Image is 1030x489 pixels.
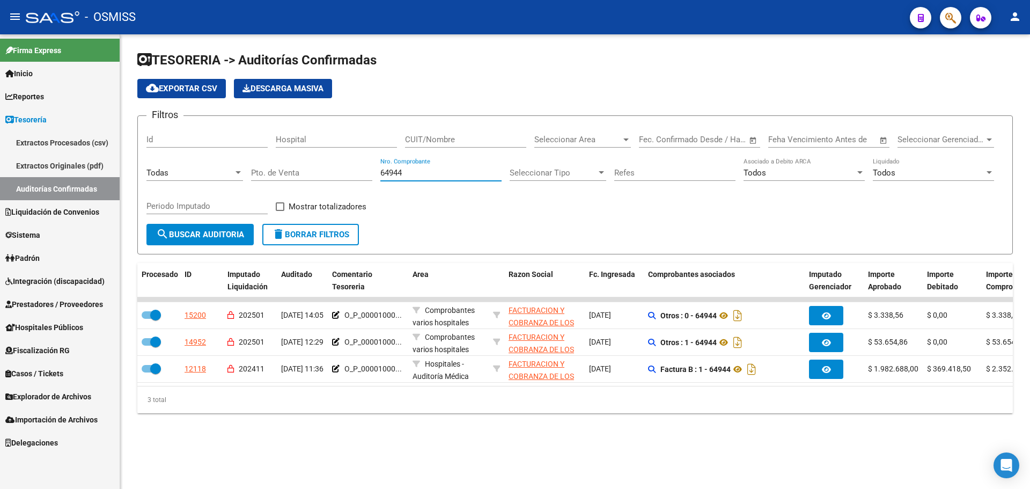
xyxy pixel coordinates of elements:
span: FACTURACION Y COBRANZA DE LOS EFECTORES PUBLICOS S.E. [509,333,574,378]
datatable-header-cell: Imputado Gerenciador [805,263,864,298]
mat-icon: cloud_download [146,82,159,94]
app-download-masive: Descarga masiva de comprobantes (adjuntos) [234,79,332,98]
strong: Otros : 0 - 64944 [660,311,717,320]
i: Descargar documento [731,307,745,324]
span: $ 53.654,86 [868,338,908,346]
button: Buscar Auditoria [146,224,254,245]
span: O_P_00001000... [344,338,402,346]
span: $ 3.338,56 [986,311,1021,319]
span: $ 53.654,86 [986,338,1026,346]
span: TESORERIA -> Auditorías Confirmadas [137,53,377,68]
span: Importe Aprobado [868,270,901,291]
span: Descarga Masiva [242,84,323,93]
span: ID [185,270,192,279]
datatable-header-cell: Fc. Ingresada [585,263,644,298]
span: Integración (discapacidad) [5,275,105,287]
mat-icon: menu [9,10,21,23]
span: Borrar Filtros [272,230,349,239]
i: Descargar documento [731,334,745,351]
mat-icon: person [1009,10,1021,23]
span: Seleccionar Area [534,135,621,144]
div: - 30715497456 [509,358,580,381]
mat-icon: delete [272,228,285,240]
span: Hospitales Públicos [5,322,83,333]
span: Exportar CSV [146,84,217,93]
datatable-header-cell: Procesado [137,263,180,298]
datatable-header-cell: Auditado [277,263,328,298]
button: Exportar CSV [137,79,226,98]
span: Prestadores / Proveedores [5,298,103,310]
span: Padrón [5,252,40,264]
span: [DATE] [589,364,611,373]
div: 15200 [185,309,206,322]
span: Importación de Archivos [5,414,98,426]
span: Firma Express [5,45,61,56]
mat-icon: search [156,228,169,240]
datatable-header-cell: Importe Debitado [923,263,982,298]
span: Explorador de Archivos [5,391,91,403]
span: $ 3.338,56 [868,311,903,319]
span: Todas [146,168,168,178]
span: Seleccionar Tipo [510,168,597,178]
span: Auditado [281,270,312,279]
span: Todos [873,168,895,178]
span: Area [413,270,429,279]
span: Procesado [142,270,178,279]
span: Sistema [5,229,40,241]
span: Todos [744,168,766,178]
i: Descargar documento [745,361,759,378]
span: $ 0,00 [927,311,947,319]
span: Comentario Tesoreria [332,270,372,291]
datatable-header-cell: Comentario Tesoreria [328,263,408,298]
button: Borrar Filtros [262,224,359,245]
span: Imputado Liquidación [227,270,268,291]
span: FACTURACION Y COBRANZA DE LOS EFECTORES PUBLICOS S.E. [509,306,574,351]
span: [DATE] 11:36 [281,364,323,373]
datatable-header-cell: Comprobantes asociados [644,263,805,298]
strong: Factura B : 1 - 64944 [660,365,731,374]
button: Open calendar [747,134,760,147]
div: - 30715497456 [509,304,580,327]
span: FACTURACION Y COBRANZA DE LOS EFECTORES PUBLICOS S.E. [509,360,574,405]
span: Imputado Gerenciador [809,270,851,291]
span: Hospitales - Auditoría Médica [413,360,469,381]
span: $ 1.982.688,00 [868,364,918,373]
span: O_P_00001000... [344,364,402,373]
span: [DATE] [589,338,611,346]
span: 202501 [239,311,264,319]
div: Open Intercom Messenger [994,452,1019,478]
datatable-header-cell: Razon Social [504,263,585,298]
input: Fecha inicio [639,135,682,144]
span: Comprobantes varios hospitales [413,333,475,354]
span: [DATE] [589,311,611,319]
span: Liquidación de Convenios [5,206,99,218]
span: - OSMISS [85,5,136,29]
span: Razon Social [509,270,553,279]
span: $ 0,00 [927,338,947,346]
button: Descarga Masiva [234,79,332,98]
datatable-header-cell: ID [180,263,223,298]
span: 202501 [239,338,264,346]
span: Mostrar totalizadores [289,200,366,213]
span: $ 369.418,50 [927,364,971,373]
span: Comprobantes varios hospitales [413,306,475,327]
datatable-header-cell: Imputado Liquidación [223,263,277,298]
datatable-header-cell: Importe Aprobado [864,263,923,298]
span: Casos / Tickets [5,368,63,379]
datatable-header-cell: Area [408,263,489,298]
span: Buscar Auditoria [156,230,244,239]
div: 3 total [137,386,1013,413]
span: 202411 [239,364,264,373]
span: Inicio [5,68,33,79]
input: Fecha fin [692,135,744,144]
span: [DATE] 12:29 [281,338,323,346]
span: Comprobantes asociados [648,270,735,279]
strong: Otros : 1 - 64944 [660,338,717,347]
div: - 30715497456 [509,331,580,354]
h3: Filtros [146,107,183,122]
span: Seleccionar Gerenciador [897,135,984,144]
span: [DATE] 14:05 [281,311,323,319]
span: Reportes [5,91,44,103]
button: Open calendar [878,134,890,147]
span: Delegaciones [5,437,58,449]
